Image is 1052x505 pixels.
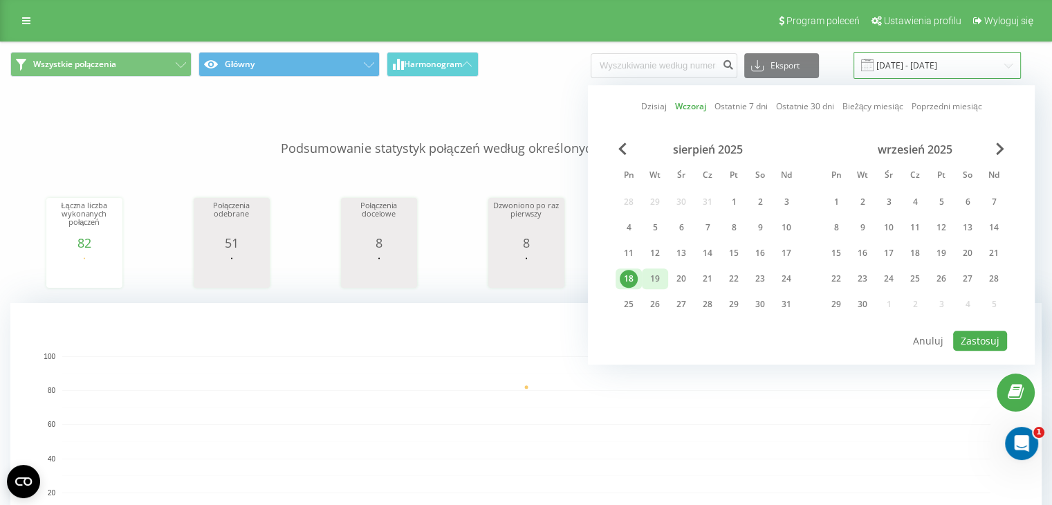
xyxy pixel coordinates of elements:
[714,100,767,113] a: Ostatnie 7 dni
[932,270,950,288] div: 26
[721,243,747,264] div: pt 15 sie 2025
[928,243,954,264] div: pt 19 wrz 2025
[823,143,1007,156] div: wrzesień 2025
[747,192,773,212] div: sob 2 sie 2025
[996,143,1004,155] span: Next Month
[642,243,668,264] div: wt 12 sie 2025
[849,217,876,238] div: wt 9 wrz 2025
[751,270,769,288] div: 23
[984,15,1033,26] span: Wyloguj się
[1033,427,1044,438] span: 1
[10,112,1042,158] p: Podsumowanie statystyk połączeń według określonych filtrów dla wybranego okresu
[50,250,119,291] svg: A chart.
[721,192,747,212] div: pt 1 sie 2025
[694,217,721,238] div: czw 7 sie 2025
[646,219,664,237] div: 5
[902,192,928,212] div: czw 4 wrz 2025
[932,193,950,211] div: 5
[48,421,56,429] text: 60
[985,219,1003,237] div: 14
[928,217,954,238] div: pt 12 wrz 2025
[618,143,627,155] span: Previous Month
[777,219,795,237] div: 10
[849,192,876,212] div: wt 2 wrz 2025
[776,166,797,187] abbr: niedziela
[880,270,898,288] div: 24
[876,192,902,212] div: śr 3 wrz 2025
[672,244,690,262] div: 13
[984,166,1004,187] abbr: niedziela
[344,250,414,291] svg: A chart.
[646,270,664,288] div: 19
[699,295,717,313] div: 28
[932,244,950,262] div: 19
[616,143,800,156] div: sierpień 2025
[591,53,737,78] input: Wyszukiwanie według numeru
[7,465,40,498] button: Open CMP widget
[694,243,721,264] div: czw 14 sie 2025
[932,219,950,237] div: 12
[694,268,721,289] div: czw 21 sie 2025
[1005,427,1038,460] iframe: Intercom live chat
[777,193,795,211] div: 3
[640,100,666,113] a: Dzisiaj
[387,52,479,77] button: Harmonogram
[197,201,266,236] div: Połączenia odebrane
[747,217,773,238] div: sob 9 sie 2025
[744,53,819,78] button: Eksport
[906,219,924,237] div: 11
[44,353,55,360] text: 100
[853,270,871,288] div: 23
[747,268,773,289] div: sob 23 sie 2025
[876,243,902,264] div: śr 17 wrz 2025
[853,244,871,262] div: 16
[642,217,668,238] div: wt 5 sie 2025
[849,243,876,264] div: wt 16 wrz 2025
[672,219,690,237] div: 6
[954,268,981,289] div: sob 27 wrz 2025
[959,270,977,288] div: 27
[48,489,56,497] text: 20
[697,166,718,187] abbr: czwartek
[750,166,770,187] abbr: sobota
[616,294,642,315] div: pon 25 sie 2025
[853,219,871,237] div: 9
[906,270,924,288] div: 25
[620,244,638,262] div: 11
[773,192,800,212] div: ndz 3 sie 2025
[827,295,845,313] div: 29
[853,295,871,313] div: 30
[773,217,800,238] div: ndz 10 sie 2025
[492,201,561,236] div: Dzwoniono po raz pierwszy
[197,250,266,291] svg: A chart.
[823,217,849,238] div: pon 8 wrz 2025
[985,193,1003,211] div: 7
[747,294,773,315] div: sob 30 sie 2025
[699,244,717,262] div: 14
[646,295,664,313] div: 26
[668,268,694,289] div: śr 20 sie 2025
[823,243,849,264] div: pon 15 wrz 2025
[199,52,380,77] button: Główny
[827,193,845,211] div: 1
[823,294,849,315] div: pon 29 wrz 2025
[954,217,981,238] div: sob 13 wrz 2025
[876,268,902,289] div: śr 24 wrz 2025
[905,331,951,351] button: Anuluj
[668,217,694,238] div: śr 6 sie 2025
[912,100,982,113] a: Poprzedni miesiąc
[492,236,561,250] div: 8
[642,268,668,289] div: wt 19 sie 2025
[725,193,743,211] div: 1
[616,268,642,289] div: pon 18 sie 2025
[827,244,845,262] div: 15
[878,166,899,187] abbr: środa
[725,219,743,237] div: 8
[823,268,849,289] div: pon 22 wrz 2025
[620,295,638,313] div: 25
[823,192,849,212] div: pon 1 wrz 2025
[723,166,744,187] abbr: piątek
[985,270,1003,288] div: 28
